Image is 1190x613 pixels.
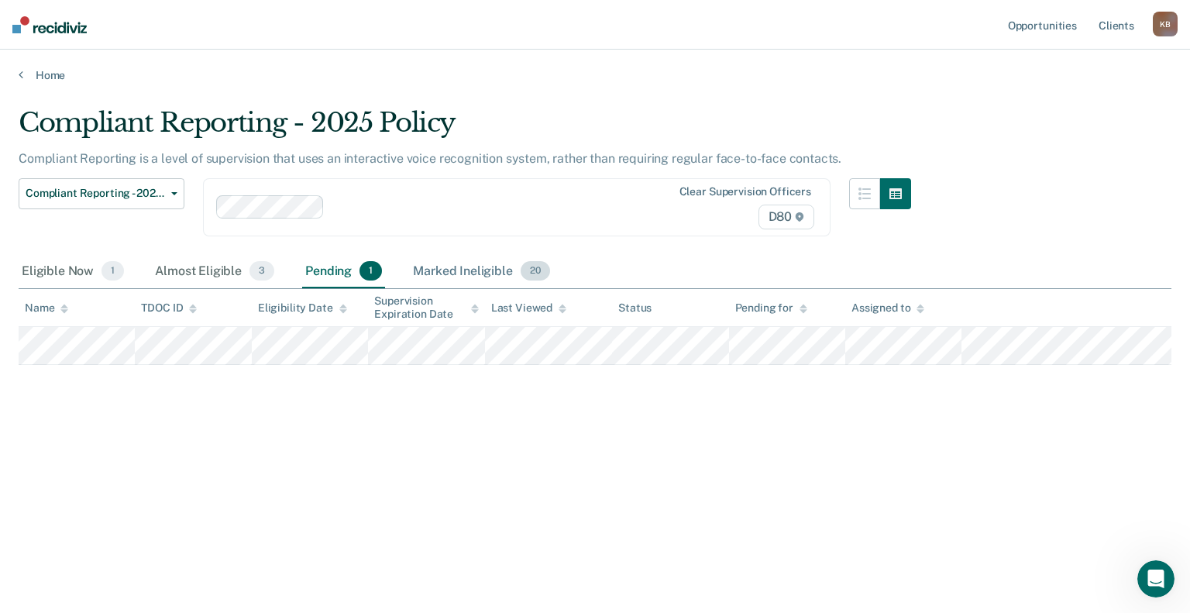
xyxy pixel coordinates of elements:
div: Marked Ineligible20 [410,255,552,289]
div: Almost Eligible3 [152,255,277,289]
img: Recidiviz [12,16,87,33]
div: Last Viewed [491,301,566,315]
div: Pending1 [302,255,385,289]
span: Compliant Reporting - 2025 Policy [26,187,165,200]
span: 3 [249,261,274,281]
button: KB [1153,12,1178,36]
div: Status [618,301,652,315]
div: Assigned to [851,301,924,315]
span: 1 [101,261,124,281]
div: Eligibility Date [258,301,347,315]
iframe: Intercom live chat [1137,560,1175,598]
div: TDOC ID [141,301,197,315]
span: D80 [758,205,814,229]
span: 20 [521,261,550,281]
div: Eligible Now1 [19,255,127,289]
a: Home [19,68,1171,82]
div: K B [1153,12,1178,36]
p: Compliant Reporting is a level of supervision that uses an interactive voice recognition system, ... [19,151,841,166]
div: Supervision Expiration Date [374,294,478,321]
div: Clear supervision officers [679,185,811,198]
button: Compliant Reporting - 2025 Policy [19,178,184,209]
div: Name [25,301,68,315]
span: 1 [359,261,382,281]
div: Pending for [735,301,807,315]
div: Compliant Reporting - 2025 Policy [19,107,911,151]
